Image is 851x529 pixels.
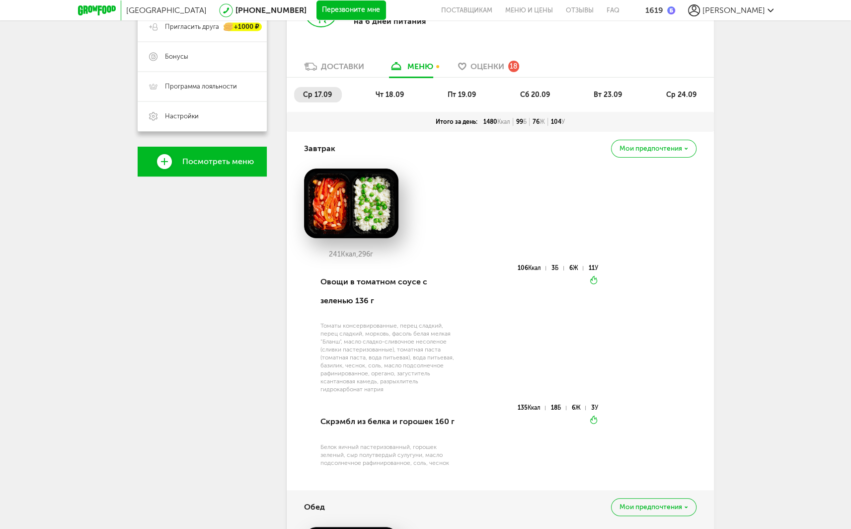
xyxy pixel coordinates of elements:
[594,90,622,99] span: вт 23.09
[304,251,398,259] div: 241 296
[320,265,458,318] div: Овощи в томатном соусе с зеленью 136 г
[619,145,682,152] span: Мои предпочтения
[299,61,369,77] a: Доставки
[138,12,267,42] a: Пригласить друга +1000 ₽
[126,5,207,15] span: [GEOGRAPHIC_DATA]
[573,264,578,271] span: Ж
[666,90,696,99] span: ср 24.09
[353,16,482,26] p: на 6 дней питания
[470,62,504,71] span: Оценки
[667,6,675,14] img: bonus_b.cdccf46.png
[551,406,566,410] div: 18
[321,62,364,71] div: Доставки
[518,266,546,270] div: 106
[557,404,561,411] span: Б
[528,264,541,271] span: Ккал
[433,118,480,126] div: Итого за день:
[595,404,598,411] span: У
[508,61,519,72] div: 18
[224,23,262,31] div: +1000 ₽
[561,118,565,125] span: У
[591,406,598,410] div: 3
[235,5,307,15] a: [PHONE_NUMBER]
[589,266,598,270] div: 11
[595,264,598,271] span: У
[165,52,188,61] span: Бонусы
[572,406,586,410] div: 6
[523,118,527,125] span: Б
[645,5,663,15] div: 1619
[370,250,373,259] span: г
[513,118,530,126] div: 99
[480,118,513,126] div: 1480
[138,101,267,131] a: Настройки
[497,118,510,125] span: Ккал
[304,139,335,158] h4: Завтрак
[520,90,550,99] span: сб 20.09
[303,90,332,99] span: ср 17.09
[407,62,433,71] div: меню
[619,504,682,511] span: Мои предпочтения
[702,5,765,15] span: [PERSON_NAME]
[341,250,358,259] span: Ккал,
[530,118,548,126] div: 76
[376,90,404,99] span: чт 18.09
[304,498,325,517] h4: Обед
[320,443,458,467] div: Белок яичный пастеризованный, горошек зеленый, сыр полутвердый сулугуни, масло подсолнечное рафин...
[575,404,581,411] span: Ж
[138,72,267,101] a: Программа лояльности
[448,90,476,99] span: пт 19.09
[555,264,558,271] span: Б
[548,118,568,126] div: 104
[182,157,254,166] span: Посмотреть меню
[569,266,583,270] div: 6
[304,169,398,238] img: big_mOe8z449M5M7lfOZ.png
[138,147,267,176] a: Посмотреть меню
[165,112,199,121] span: Настройки
[320,405,458,439] div: Скрэмбл из белка и горошек 160 г
[551,266,563,270] div: 3
[138,42,267,72] a: Бонусы
[165,22,219,31] span: Пригласить друга
[316,0,386,20] button: Перезвоните мне
[453,61,524,77] a: Оценки 18
[518,406,545,410] div: 135
[540,118,545,125] span: Ж
[384,61,438,77] a: меню
[165,82,237,91] span: Программа лояльности
[320,322,458,393] div: Томаты консервированные, перец сладкий, перец сладкий, морковь, фасоль белая мелкая "Бланш", масл...
[528,404,541,411] span: Ккал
